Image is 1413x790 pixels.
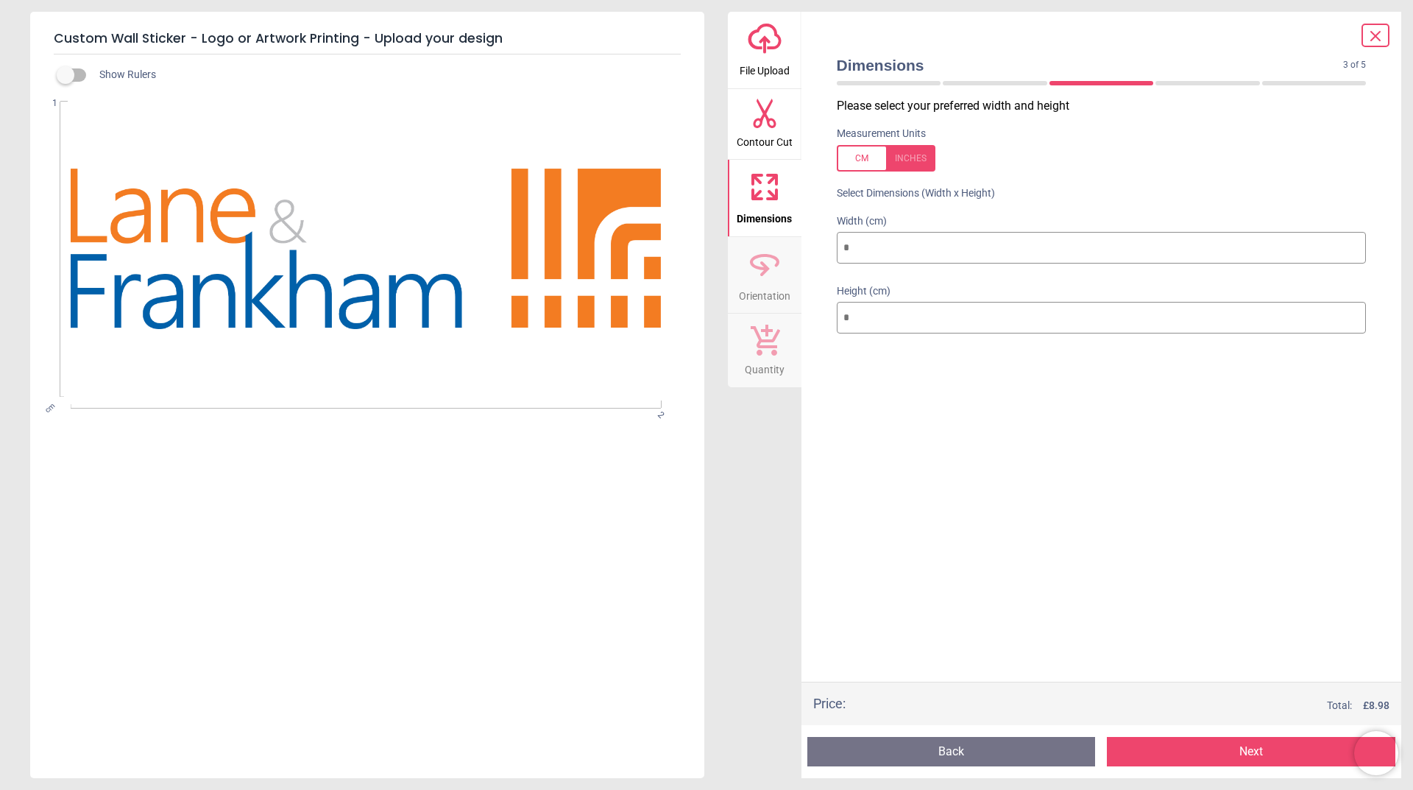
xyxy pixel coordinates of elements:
[1363,699,1389,713] span: £
[65,66,704,84] div: Show Rulers
[837,284,1367,299] label: Height (cm)
[728,12,801,88] button: File Upload
[654,409,664,419] span: 2
[739,282,790,304] span: Orientation
[868,699,1390,713] div: Total:
[825,186,995,201] label: Select Dimensions (Width x Height)
[728,160,801,236] button: Dimensions
[837,127,926,141] label: Measurement Units
[1343,59,1366,71] span: 3 of 5
[1354,731,1398,775] iframe: Brevo live chat
[740,57,790,79] span: File Upload
[837,54,1344,76] span: Dimensions
[728,89,801,160] button: Contour Cut
[837,214,1367,229] label: Width (cm)
[29,97,57,110] span: 1
[54,24,681,54] h5: Custom Wall Sticker - Logo or Artwork Printing - Upload your design
[813,694,846,713] div: Price :
[737,205,792,227] span: Dimensions
[728,314,801,387] button: Quantity
[807,737,1096,766] button: Back
[43,401,56,415] span: cm
[737,128,793,150] span: Contour Cut
[1107,737,1395,766] button: Next
[1369,699,1389,711] span: 8.98
[728,237,801,314] button: Orientation
[837,98,1378,114] p: Please select your preferred width and height
[745,356,785,378] span: Quantity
